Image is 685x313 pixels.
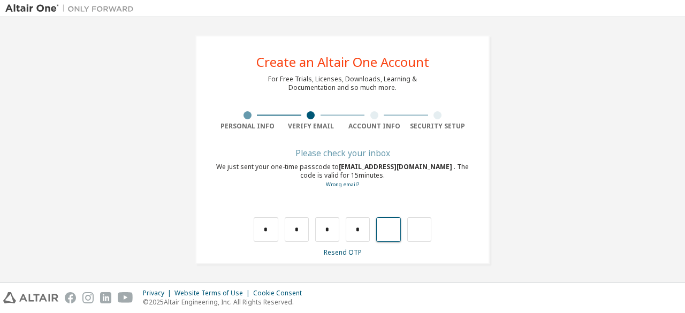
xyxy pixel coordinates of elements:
img: instagram.svg [82,292,94,303]
div: Personal Info [216,122,279,131]
div: Create an Altair One Account [256,56,429,68]
img: altair_logo.svg [3,292,58,303]
div: Website Terms of Use [174,289,253,297]
div: Security Setup [406,122,470,131]
a: Go back to the registration form [326,181,359,188]
img: Altair One [5,3,139,14]
div: For Free Trials, Licenses, Downloads, Learning & Documentation and so much more. [268,75,417,92]
div: Verify Email [279,122,343,131]
a: Resend OTP [324,248,362,257]
div: Account Info [342,122,406,131]
div: Cookie Consent [253,289,308,297]
p: © 2025 Altair Engineering, Inc. All Rights Reserved. [143,297,308,307]
span: [EMAIL_ADDRESS][DOMAIN_NAME] [339,162,454,171]
div: Privacy [143,289,174,297]
div: Please check your inbox [216,150,469,156]
img: youtube.svg [118,292,133,303]
img: facebook.svg [65,292,76,303]
img: linkedin.svg [100,292,111,303]
div: We just sent your one-time passcode to . The code is valid for 15 minutes. [216,163,469,189]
